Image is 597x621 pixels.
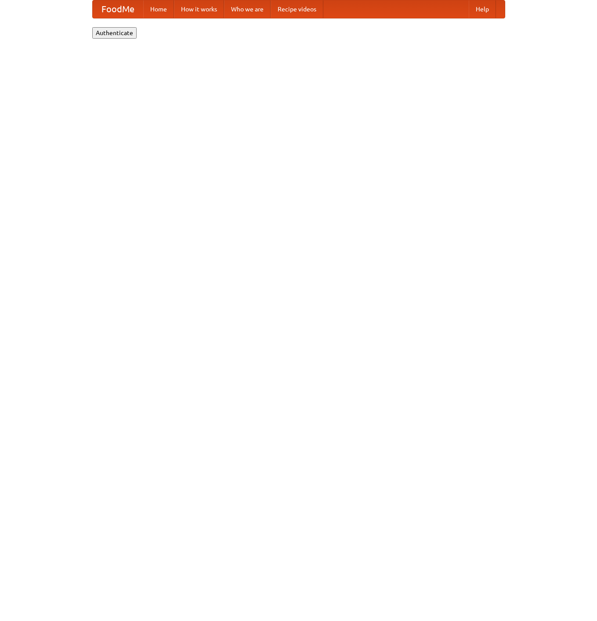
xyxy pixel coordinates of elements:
[224,0,271,18] a: Who we are
[93,0,143,18] a: FoodMe
[143,0,174,18] a: Home
[92,27,137,39] button: Authenticate
[92,29,137,36] a: Authenticate
[271,0,323,18] a: Recipe videos
[174,0,224,18] a: How it works
[469,0,496,18] a: Help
